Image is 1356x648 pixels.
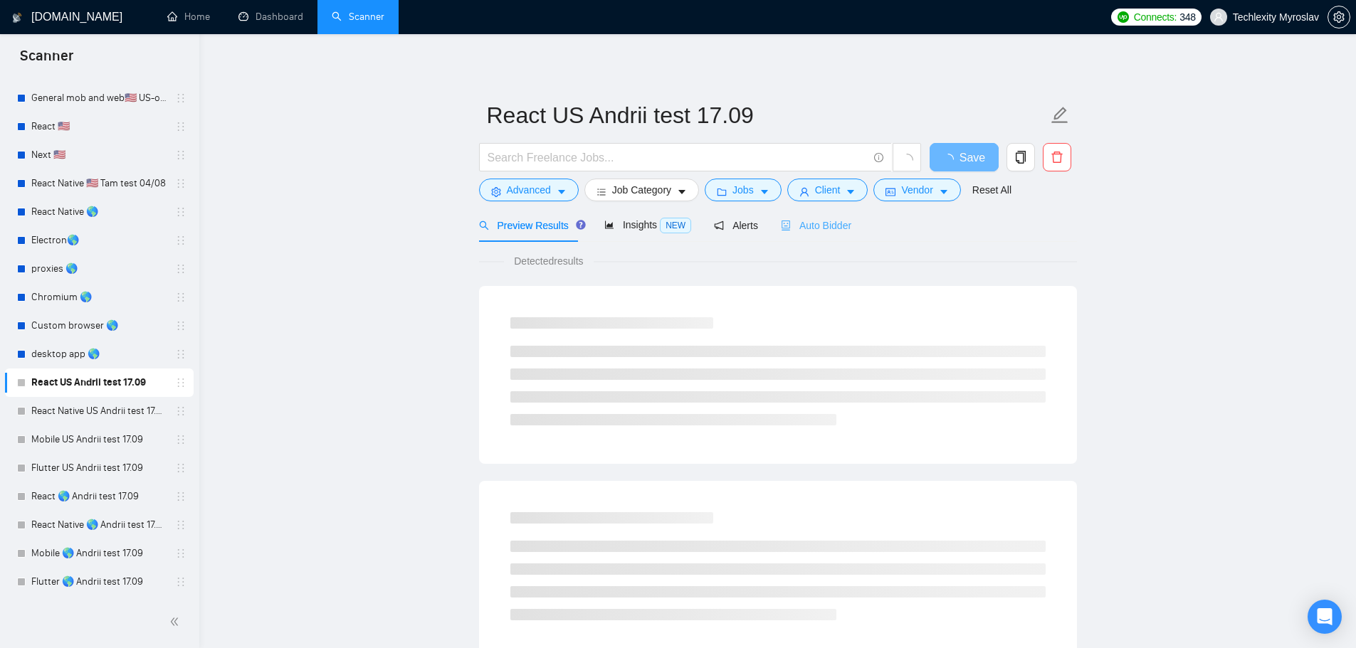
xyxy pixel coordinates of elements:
[787,179,868,201] button: userClientcaret-down
[167,11,210,23] a: homeHome
[717,186,727,197] span: folder
[332,11,384,23] a: searchScanner
[175,349,186,360] span: holder
[175,206,186,218] span: holder
[31,198,167,226] a: React Native 🌎
[873,179,960,201] button: idcardVendorcaret-down
[1051,106,1069,124] span: edit
[1214,12,1224,22] span: user
[175,178,186,189] span: holder
[31,454,167,482] a: Flutter US Andrii test 17.09
[939,186,949,197] span: caret-down
[175,235,186,246] span: holder
[31,169,167,198] a: React Native 🇺🇸 Tam test 04/08
[31,568,167,596] a: Flutter 🌎 Andrii test 17.09
[31,511,167,539] a: React Native 🌎 Andrii test 17.09
[557,186,567,197] span: caret-down
[1328,11,1350,23] span: setting
[175,434,186,445] span: holder
[596,186,606,197] span: bars
[9,46,85,75] span: Scanner
[31,226,167,255] a: Electron🌎
[846,186,856,197] span: caret-down
[175,263,186,275] span: holder
[175,377,186,388] span: holder
[175,149,186,161] span: holder
[660,218,691,233] span: NEW
[175,121,186,132] span: holder
[238,11,303,23] a: dashboardDashboard
[930,143,999,171] button: Save
[815,182,841,198] span: Client
[31,397,167,425] a: React Native US Andrii test 17.09
[1007,151,1034,164] span: copy
[900,154,913,166] span: loading
[175,92,186,104] span: holder
[31,368,167,397] a: React US Andrii test 17.09
[781,221,791,230] span: robot
[507,182,551,198] span: Advanced
[1118,11,1129,23] img: upwork-logo.png
[781,220,851,231] span: Auto Bidder
[1179,9,1195,25] span: 348
[479,179,579,201] button: settingAdvancedcaret-down
[479,221,489,230] span: search
[574,218,587,231] div: Tooltip anchor
[1134,9,1177,25] span: Connects:
[31,539,167,568] a: Mobile 🌎 Andrii test 17.09
[874,153,883,162] span: info-circle
[1328,6,1350,28] button: setting
[1007,143,1035,171] button: copy
[487,97,1048,133] input: Scanner name...
[1044,151,1071,164] span: delete
[175,491,186,502] span: holder
[491,186,501,197] span: setting
[714,221,724,230] span: notification
[604,219,691,230] span: Insights
[175,405,186,417] span: holder
[972,182,1011,198] a: Reset All
[31,112,167,141] a: React 🇺🇸
[31,84,167,112] a: General mob and web🇺🇸 US-only - to be done
[1308,600,1342,634] div: Open Intercom Messenger
[31,425,167,454] a: Mobile US Andrii test 17.09
[488,149,868,166] input: Search Freelance Jobs...
[31,482,167,511] a: React 🌎 Andrii test 17.09
[732,182,754,198] span: Jobs
[960,149,985,166] span: Save
[31,255,167,283] a: proxies 🌎
[604,220,614,230] span: area-chart
[1043,143,1071,171] button: delete
[31,141,167,169] a: Next 🇺🇸
[760,186,769,197] span: caret-down
[169,615,184,629] span: double-left
[885,186,895,197] span: idcard
[901,182,932,198] span: Vendor
[175,519,186,531] span: holder
[942,154,960,165] span: loading
[12,6,22,29] img: logo
[31,312,167,340] a: Custom browser 🌎
[175,292,186,303] span: holder
[705,179,782,201] button: folderJobscaret-down
[799,186,809,197] span: user
[31,340,167,368] a: desktop app 🌎
[677,186,687,197] span: caret-down
[504,253,593,269] span: Detected results
[479,220,582,231] span: Preview Results
[175,320,186,331] span: holder
[714,220,758,231] span: Alerts
[175,576,186,588] span: holder
[175,462,186,474] span: holder
[612,182,671,198] span: Job Category
[175,548,186,559] span: holder
[1328,11,1350,23] a: setting
[31,283,167,312] a: Chromium 🌎
[584,179,699,201] button: barsJob Categorycaret-down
